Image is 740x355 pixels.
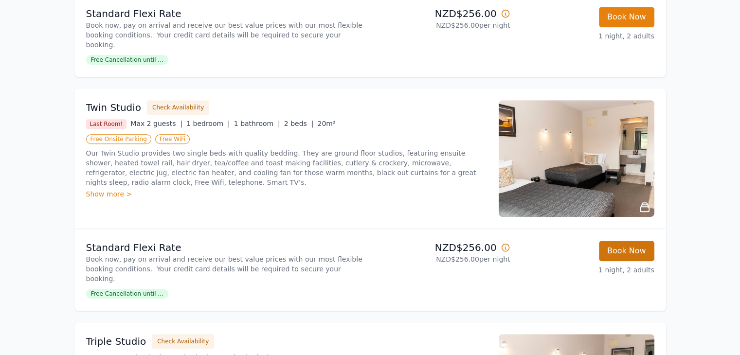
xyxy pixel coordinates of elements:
p: NZD$256.00 [374,7,510,20]
p: 1 night, 2 adults [518,31,654,41]
p: Standard Flexi Rate [86,241,366,254]
span: Free Onsite Parking [86,134,151,144]
button: Check Availability [147,100,209,115]
h3: Twin Studio [86,101,142,114]
span: 1 bathroom | [234,120,280,127]
p: Our Twin Studio provides two single beds with quality bedding. They are ground floor studios, fea... [86,148,487,187]
button: Check Availability [152,334,214,349]
span: Last Room! [86,119,127,129]
span: 2 beds | [284,120,314,127]
span: Free Cancellation until ... [86,55,168,65]
p: NZD$256.00 per night [374,20,510,30]
div: Show more > [86,189,487,199]
p: Standard Flexi Rate [86,7,366,20]
h3: Triple Studio [86,335,146,348]
span: Free WiFi [155,134,190,144]
p: NZD$256.00 [374,241,510,254]
p: 1 night, 2 adults [518,265,654,275]
p: Book now, pay on arrival and receive our best value prices with our most flexible booking conditi... [86,20,366,50]
p: Book now, pay on arrival and receive our best value prices with our most flexible booking conditi... [86,254,366,284]
span: 1 bedroom | [186,120,230,127]
span: Max 2 guests | [130,120,182,127]
p: NZD$256.00 per night [374,254,510,264]
span: Free Cancellation until ... [86,289,168,299]
button: Book Now [599,241,654,261]
span: 20m² [317,120,335,127]
button: Book Now [599,7,654,27]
